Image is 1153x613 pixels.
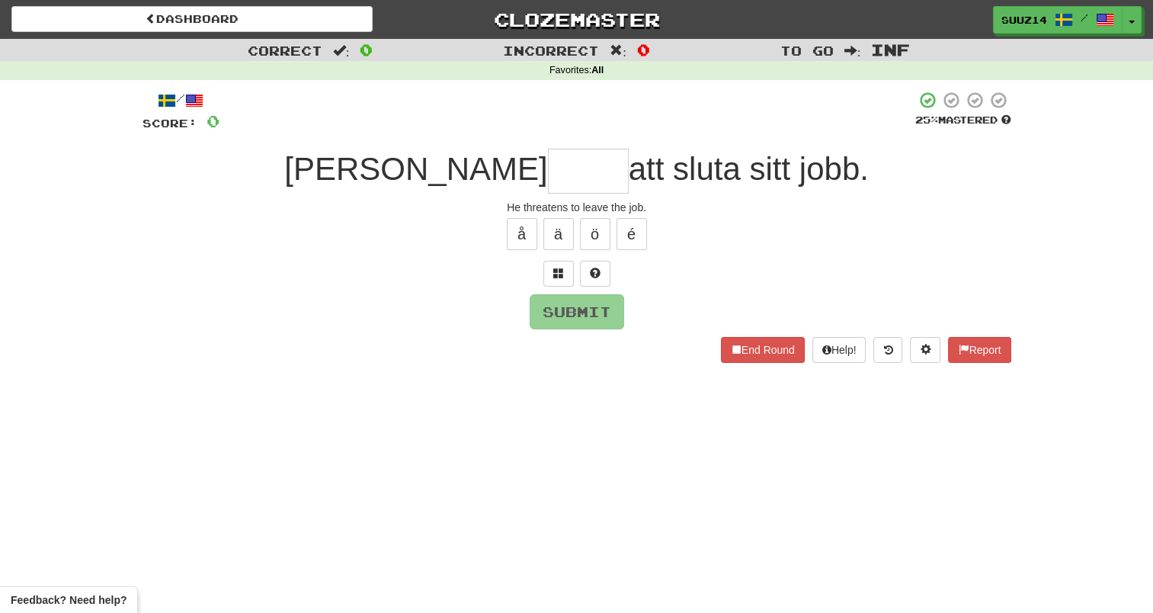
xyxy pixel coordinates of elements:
span: / [1081,12,1088,23]
a: Suuz14 / [993,6,1123,34]
button: Help! [812,337,866,363]
a: Clozemaster [396,6,757,33]
span: 0 [207,111,219,130]
span: att sluta sitt jobb. [629,151,869,187]
span: To go [780,43,834,58]
a: Dashboard [11,6,373,32]
button: Switch sentence to multiple choice alt+p [543,261,574,287]
span: : [610,44,626,57]
span: 0 [360,40,373,59]
button: é [617,218,647,250]
strong: All [591,65,604,75]
span: 0 [637,40,650,59]
div: Mastered [915,114,1011,127]
span: : [333,44,350,57]
button: Submit [530,294,624,329]
button: Single letter hint - you only get 1 per sentence and score half the points! alt+h [580,261,610,287]
button: Report [948,337,1010,363]
button: ö [580,218,610,250]
span: Incorrect [503,43,599,58]
span: Correct [248,43,322,58]
span: Inf [871,40,910,59]
div: / [143,91,219,110]
button: Round history (alt+y) [873,337,902,363]
div: He threatens to leave the job. [143,200,1011,215]
span: : [844,44,861,57]
span: Open feedback widget [11,592,127,608]
span: Suuz14 [1001,13,1047,27]
span: 25 % [915,114,938,126]
span: Score: [143,117,197,130]
button: ä [543,218,574,250]
span: [PERSON_NAME] [284,151,547,187]
button: å [507,218,537,250]
button: End Round [721,337,805,363]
